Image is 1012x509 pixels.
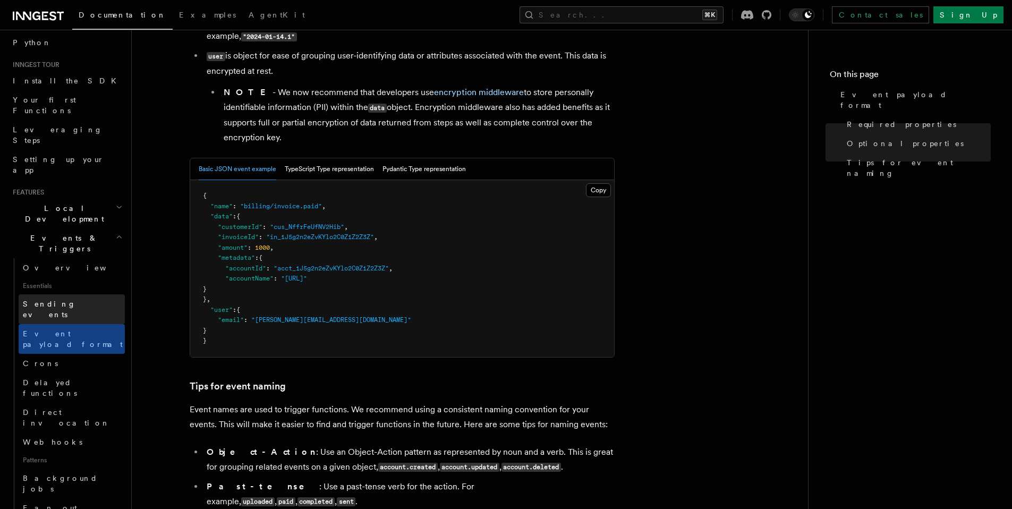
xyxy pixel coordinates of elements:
span: Install the SDK [13,77,123,85]
span: "cus_NffrFeUfNV2Hib" [270,223,344,231]
span: { [259,254,262,261]
a: Delayed functions [19,373,125,403]
span: "accountId" [225,265,266,272]
button: Events & Triggers [8,228,125,258]
span: Sending events [23,300,76,319]
a: Background jobs [19,469,125,498]
a: Documentation [72,3,173,30]
button: Local Development [8,199,125,228]
code: sent [337,497,355,506]
span: Required properties [847,119,956,130]
span: , [374,233,378,241]
a: Event payload format [19,324,125,354]
span: : [233,306,236,313]
span: Essentials [19,277,125,294]
strong: Past-tense [207,481,319,491]
span: , [207,295,210,303]
code: account.deleted [501,463,561,472]
span: "customerId" [218,223,262,231]
button: Basic JSON event example [199,158,276,180]
span: : [259,233,262,241]
span: , [270,244,274,251]
li: : Use an Object-Action pattern as represented by noun and a verb. This is great for grouping rela... [203,445,615,475]
span: Patterns [19,452,125,469]
li: is object for ease of grouping user-identifying data or attributes associated with the event. Thi... [203,48,615,145]
button: TypeScript Type representation [285,158,374,180]
span: : [266,265,270,272]
a: AgentKit [242,3,311,29]
span: Direct invocation [23,408,110,427]
span: Setting up your app [13,155,104,174]
span: Examples [179,11,236,19]
button: Copy [586,183,611,197]
span: : [255,254,259,261]
a: Examples [173,3,242,29]
a: Install the SDK [8,71,125,90]
span: Event payload format [840,89,991,111]
a: encryption middleware [434,87,524,97]
span: : [274,275,277,282]
span: Documentation [79,11,166,19]
a: Optional properties [843,134,991,153]
span: Inngest tour [8,61,59,69]
code: paid [277,497,295,506]
span: Event payload format [23,329,123,349]
button: Search...⌘K [520,6,724,23]
a: Sending events [19,294,125,324]
span: } [203,337,207,344]
code: user [207,52,225,61]
span: Delayed functions [23,378,77,397]
code: account.created [378,463,438,472]
span: Overview [23,264,132,272]
code: account.updated [440,463,499,472]
a: Your first Functions [8,90,125,120]
span: { [236,213,240,220]
span: , [322,202,326,210]
a: Tips for event naming [843,153,991,183]
code: completed [297,497,335,506]
a: Webhooks [19,432,125,452]
a: Required properties [843,115,991,134]
p: Event names are used to trigger functions. We recommend using a consistent naming convention for ... [190,402,615,432]
span: "data" [210,213,233,220]
span: : [248,244,251,251]
span: "invoiceId" [218,233,259,241]
span: "[URL]" [281,275,307,282]
span: "acct_1J5g2n2eZvKYlo2C0Z1Z2Z3Z" [274,265,389,272]
a: Contact sales [832,6,929,23]
span: Features [8,188,44,197]
a: Sign Up [933,6,1004,23]
span: Background jobs [23,474,98,493]
span: "accountName" [225,275,274,282]
span: "in_1J5g2n2eZvKYlo2C0Z1Z2Z3Z" [266,233,374,241]
span: Crons [23,359,58,368]
a: Overview [19,258,125,277]
span: Events & Triggers [8,233,116,254]
span: "name" [210,202,233,210]
span: Local Development [8,203,116,224]
span: { [236,306,240,313]
button: Pydantic Type representation [382,158,466,180]
button: Toggle dark mode [789,9,814,21]
span: : [244,316,248,324]
span: : [233,202,236,210]
span: "email" [218,316,244,324]
span: , [389,265,393,272]
span: Optional properties [847,138,964,149]
strong: NOTE [224,87,273,97]
h4: On this page [830,68,991,85]
span: Leveraging Steps [13,125,103,145]
span: : [262,223,266,231]
span: "amount" [218,244,248,251]
a: Direct invocation [19,403,125,432]
span: { [203,192,207,199]
li: - We now recommend that developers use to store personally identifiable information (PII) within ... [220,85,615,145]
span: : [233,213,236,220]
span: } [203,327,207,334]
code: "2024-01-14.1" [241,32,297,41]
span: } [203,295,207,303]
a: Tips for event naming [190,379,286,394]
span: "metadata" [218,254,255,261]
span: Your first Functions [13,96,76,115]
span: , [344,223,348,231]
